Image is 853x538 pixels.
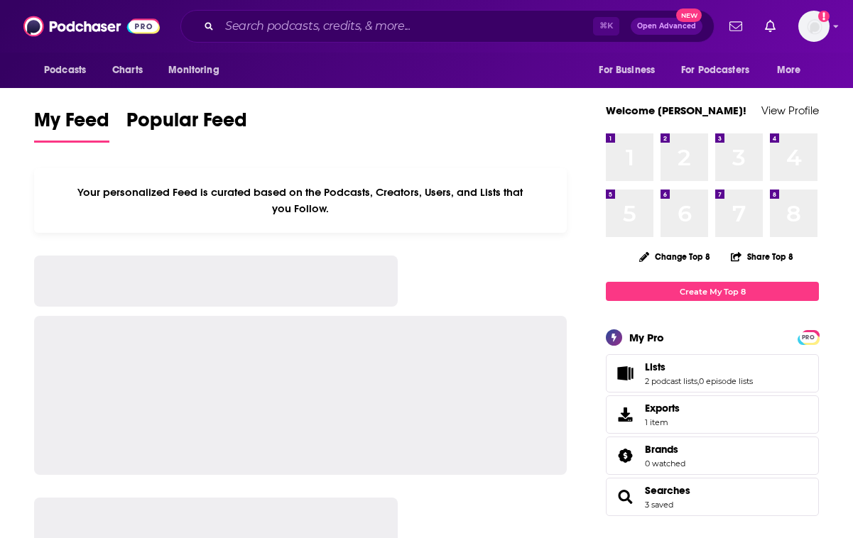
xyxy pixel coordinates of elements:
div: My Pro [629,331,664,344]
svg: Add a profile image [818,11,830,22]
span: Open Advanced [637,23,696,30]
span: Charts [112,60,143,80]
a: Searches [645,484,690,497]
button: Open AdvancedNew [631,18,702,35]
span: Logged in as KevinZ [798,11,830,42]
a: Show notifications dropdown [724,14,748,38]
button: open menu [34,57,104,84]
input: Search podcasts, credits, & more... [219,15,593,38]
a: My Feed [34,108,109,143]
span: My Feed [34,108,109,141]
a: Create My Top 8 [606,282,819,301]
span: Brands [606,437,819,475]
span: Popular Feed [126,108,247,141]
span: Monitoring [168,60,219,80]
a: Welcome [PERSON_NAME]! [606,104,746,117]
span: Brands [645,443,678,456]
a: View Profile [761,104,819,117]
a: Exports [606,395,819,434]
div: Search podcasts, credits, & more... [180,10,715,43]
a: Lists [611,363,639,383]
button: open menu [767,57,819,84]
a: Searches [611,487,639,507]
span: Exports [645,402,680,415]
a: Popular Feed [126,108,247,143]
a: Brands [645,443,685,456]
span: Searches [606,478,819,516]
span: More [777,60,801,80]
span: 1 item [645,417,680,427]
span: For Podcasters [681,60,749,80]
span: ⌘ K [593,17,619,35]
img: Podchaser - Follow, Share and Rate Podcasts [23,13,160,40]
button: Change Top 8 [631,248,719,265]
span: Exports [611,405,639,424]
a: 0 episode lists [699,376,753,386]
a: Brands [611,446,639,466]
img: User Profile [798,11,830,42]
span: Lists [606,354,819,392]
a: Show notifications dropdown [759,14,781,38]
span: Podcasts [44,60,86,80]
button: Show profile menu [798,11,830,42]
a: Lists [645,361,753,373]
span: , [697,376,699,386]
span: Lists [645,361,665,373]
button: open menu [158,57,237,84]
a: 3 saved [645,500,673,510]
span: For Business [599,60,655,80]
button: Share Top 8 [730,243,794,270]
a: Charts [103,57,151,84]
span: New [676,9,702,22]
button: open menu [672,57,770,84]
div: Your personalized Feed is curated based on the Podcasts, Creators, Users, and Lists that you Follow. [34,168,567,233]
button: open menu [589,57,673,84]
a: 0 watched [645,459,685,468]
a: 2 podcast lists [645,376,697,386]
span: PRO [800,332,817,343]
a: PRO [800,331,817,342]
